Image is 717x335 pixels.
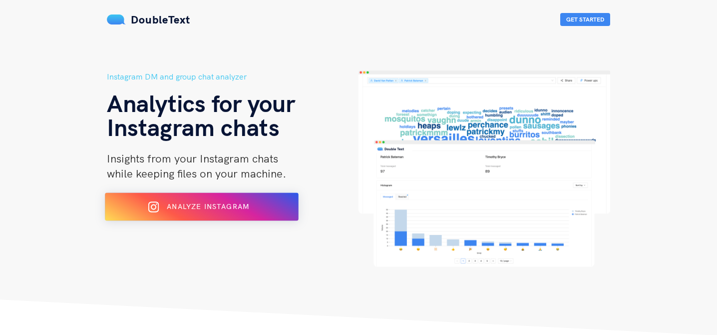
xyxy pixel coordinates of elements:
[105,193,299,221] button: Analyze Instagram
[358,70,610,267] img: hero
[131,12,190,26] span: DoubleText
[107,112,280,142] span: Instagram chats
[560,13,610,26] button: Get Started
[107,14,126,24] img: mS3x8y1f88AAAAABJRU5ErkJggg==
[107,70,358,83] h5: Instagram DM and group chat analyzer
[107,12,190,26] a: DoubleText
[107,151,278,165] span: Insights from your Instagram chats
[107,166,286,180] span: while keeping files on your machine.
[107,88,295,118] span: Analytics for your
[107,206,297,215] a: Analyze Instagram
[167,202,249,211] span: Analyze Instagram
